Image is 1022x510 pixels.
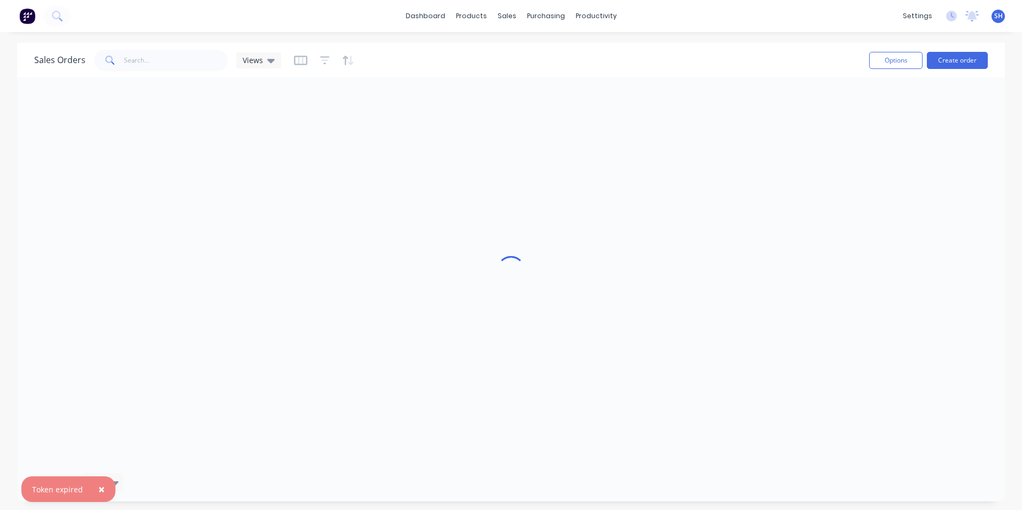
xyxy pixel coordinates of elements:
[570,8,622,24] div: productivity
[994,11,1003,21] span: SH
[522,8,570,24] div: purchasing
[88,476,115,502] button: Close
[243,55,263,66] span: Views
[492,8,522,24] div: sales
[32,484,83,495] div: Token expired
[451,8,492,24] div: products
[34,55,86,65] h1: Sales Orders
[124,50,228,71] input: Search...
[927,52,988,69] button: Create order
[98,482,105,497] span: ×
[897,8,938,24] div: settings
[19,8,35,24] img: Factory
[869,52,923,69] button: Options
[400,8,451,24] a: dashboard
